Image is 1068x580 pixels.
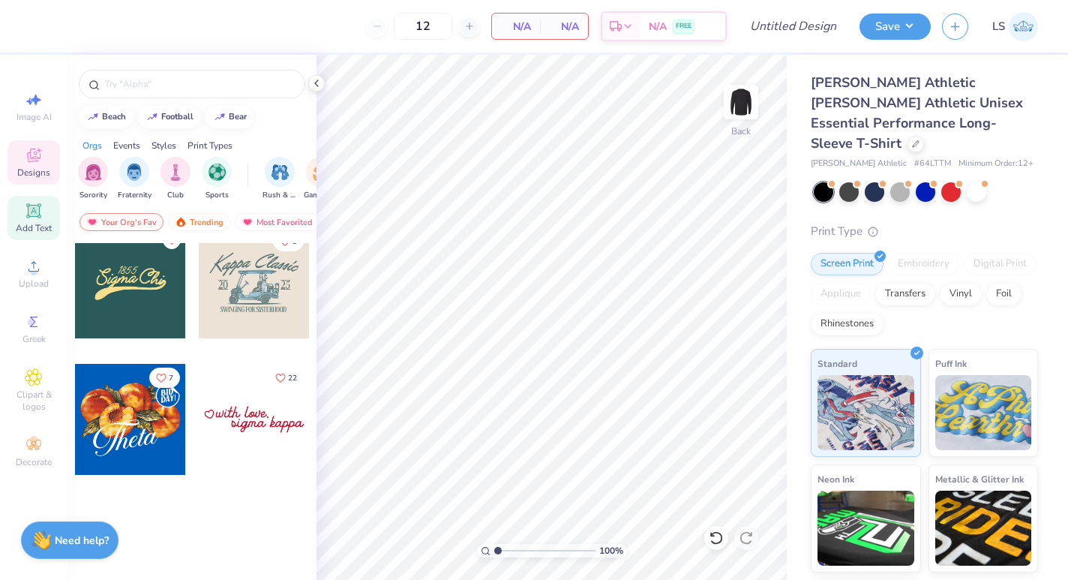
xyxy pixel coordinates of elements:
span: Minimum Order: 12 + [958,158,1033,170]
img: Sorority Image [85,164,102,181]
img: trending.gif [175,217,187,227]
span: Fraternity [118,190,151,201]
div: Applique [811,283,871,305]
img: Metallic & Glitter Ink [935,491,1032,566]
span: 22 [288,374,297,382]
div: Events [113,139,140,152]
div: Trending [168,213,230,231]
div: Back [731,125,751,138]
span: Sports [205,190,229,201]
img: Leah Smith [1009,12,1038,41]
div: Print Types [187,139,232,152]
div: beach [102,113,126,121]
div: Screen Print [811,253,883,275]
div: Embroidery [888,253,959,275]
div: filter for Game Day [304,157,338,201]
div: Vinyl [940,283,982,305]
span: Upload [19,278,49,290]
div: bear [229,113,247,121]
span: Metallic & Glitter Ink [935,471,1024,487]
span: Greek [22,333,46,345]
div: Rhinestones [811,313,883,335]
span: Add Text [16,222,52,234]
span: N/A [549,19,579,35]
strong: Need help? [55,533,109,548]
button: Like [268,368,304,388]
div: filter for Fraternity [118,157,151,201]
button: football [138,106,200,128]
div: Foil [986,283,1021,305]
span: [PERSON_NAME] Athletic [811,158,907,170]
button: filter button [304,157,338,201]
div: Styles [151,139,176,152]
span: LS [992,18,1005,35]
img: most_fav.gif [86,217,98,227]
button: filter button [262,157,297,201]
img: most_fav.gif [241,217,253,227]
img: Neon Ink [817,491,914,566]
img: Rush & Bid Image [271,164,289,181]
span: N/A [501,19,531,35]
span: 100 % [599,544,623,557]
div: filter for Club [160,157,190,201]
span: Puff Ink [935,356,967,371]
button: bear [205,106,253,128]
img: trend_line.gif [87,113,99,122]
div: Orgs [82,139,102,152]
img: trend_line.gif [214,113,226,122]
div: filter for Sorority [78,157,108,201]
button: filter button [118,157,151,201]
div: Print Type [811,223,1038,240]
span: 7 [169,374,173,382]
span: 5 [292,238,297,245]
span: Neon Ink [817,471,854,487]
span: Designs [17,167,50,179]
div: football [161,113,193,121]
img: trend_line.gif [146,113,158,122]
span: # 64LTTM [914,158,951,170]
span: N/A [649,19,667,35]
img: Back [726,87,756,117]
img: Sports Image [208,164,226,181]
img: Game Day Image [313,164,330,181]
button: filter button [202,157,232,201]
span: FREE [676,21,691,32]
span: [PERSON_NAME] Athletic [PERSON_NAME] Athletic Unisex Essential Performance Long-Sleeve T-Shirt [811,74,1023,152]
img: Standard [817,375,914,450]
button: Save [859,14,931,40]
button: Like [149,368,180,388]
button: beach [79,106,133,128]
span: Game Day [304,190,338,201]
span: Club [167,190,184,201]
span: Sorority [79,190,107,201]
a: LS [992,12,1038,41]
button: filter button [78,157,108,201]
img: Puff Ink [935,375,1032,450]
input: Try "Alpha" [103,77,295,92]
img: Club Image [167,164,184,181]
div: filter for Sports [202,157,232,201]
button: filter button [160,157,190,201]
span: Standard [817,356,857,371]
span: Rush & Bid [262,190,297,201]
img: Fraternity Image [126,164,142,181]
input: Untitled Design [738,11,848,41]
div: Transfers [875,283,935,305]
span: Decorate [16,456,52,468]
div: Most Favorited [235,213,319,231]
input: – – [394,13,452,40]
span: Image AI [16,111,52,123]
div: filter for Rush & Bid [262,157,297,201]
div: Digital Print [964,253,1036,275]
span: Clipart & logos [7,389,60,413]
div: Your Org's Fav [79,213,163,231]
